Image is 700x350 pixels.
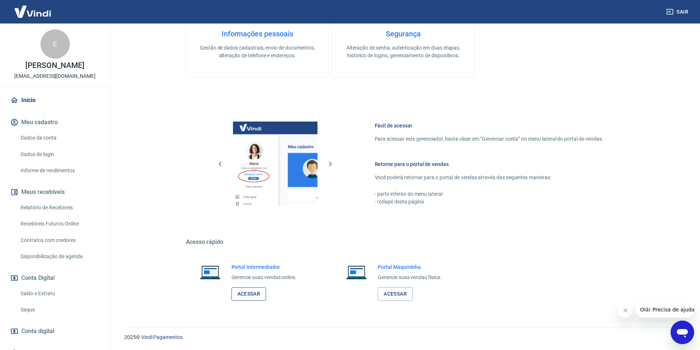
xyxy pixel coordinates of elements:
h5: Acesso rápido [186,238,621,246]
a: Recebíveis Futuros Online [18,216,101,231]
a: Informe de rendimentos [18,163,101,178]
p: [EMAIL_ADDRESS][DOMAIN_NAME] [14,72,96,80]
button: Sair [665,5,691,19]
p: - parte inferior do menu lateral [375,190,603,198]
h6: Retorne para o portal de vendas [375,160,603,168]
span: Conta digital [21,326,54,336]
a: Acessar [231,287,266,301]
a: Início [9,92,101,108]
p: Para acessar este gerenciador, basta clicar em “Gerenciar conta” no menu lateral do portal de ven... [375,135,603,143]
p: [PERSON_NAME] [25,62,84,69]
h4: Informações pessoais [198,29,317,38]
span: Olá! Precisa de ajuda? [4,5,62,11]
a: Vindi Pagamentos [141,334,183,340]
h6: Portal Intermediador [231,263,297,271]
button: Meus recebíveis [9,184,101,200]
a: Contratos com credores [18,233,101,248]
a: Saldo e Extrato [18,286,101,301]
p: Gerencie suas vendas online. [231,274,297,281]
img: Vindi [9,0,57,23]
p: Gerencie suas vendas física. [378,274,442,281]
a: Saque [18,302,101,317]
a: Disponibilização de agenda [18,249,101,264]
img: Imagem da dashboard mostrando o botão de gerenciar conta na sidebar no lado esquerdo [233,122,317,206]
iframe: Fechar mensagem [618,303,633,318]
button: Meu cadastro [9,114,101,130]
h4: Segurança [344,29,463,38]
h6: Fácil de acessar [375,122,603,129]
p: Alteração de senha, autenticação em duas etapas, histórico de logins, gerenciamento de dispositivos. [344,44,463,59]
a: Acessar [378,287,413,301]
p: Gestão de dados cadastrais, envio de documentos, alteração de telefone e endereços. [198,44,317,59]
iframe: Mensagem da empresa [636,302,694,318]
iframe: Botão para abrir a janela de mensagens [671,321,694,344]
a: Relatório de Recebíveis [18,200,101,215]
img: Imagem de um notebook aberto [341,263,372,281]
h6: Portal Maquininha [378,263,442,271]
p: Você poderá retornar para o portal de vendas através das seguintes maneiras: [375,174,603,181]
button: Conta Digital [9,270,101,286]
a: Dados de login [18,147,101,162]
a: Dados da conta [18,130,101,145]
div: E [40,29,70,59]
p: - rodapé desta página [375,198,603,206]
img: Imagem de um notebook aberto [195,263,226,281]
p: 2025 © [124,333,682,341]
a: Conta digital [9,323,101,339]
